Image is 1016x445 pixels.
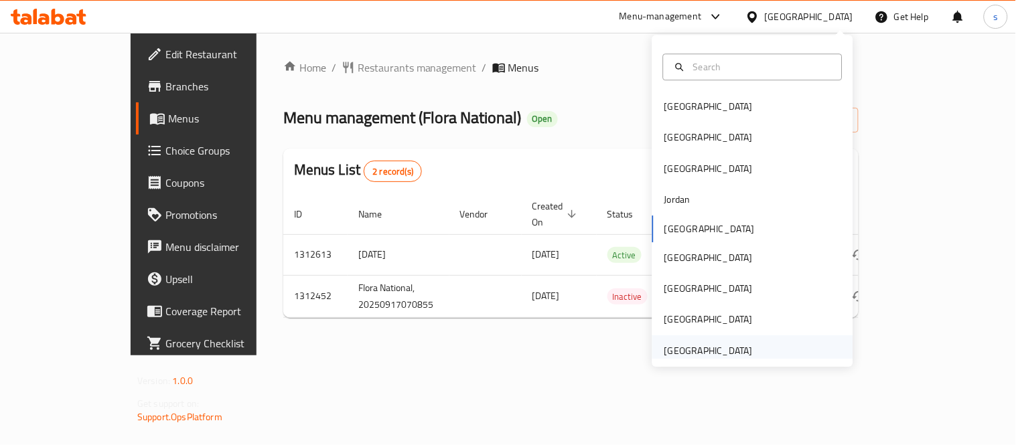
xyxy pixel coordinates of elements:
[527,111,558,127] div: Open
[332,60,336,76] li: /
[364,165,421,178] span: 2 record(s)
[348,275,449,317] td: Flora National, 20250917070855
[136,231,300,263] a: Menu disclaimer
[165,271,289,287] span: Upsell
[136,135,300,167] a: Choice Groups
[664,161,753,176] div: [GEOGRAPHIC_DATA]
[664,99,753,114] div: [GEOGRAPHIC_DATA]
[137,372,170,389] span: Version:
[532,287,560,304] span: [DATE]
[532,246,560,263] span: [DATE]
[765,9,853,24] div: [GEOGRAPHIC_DATA]
[664,130,753,145] div: [GEOGRAPHIC_DATA]
[172,372,193,389] span: 1.0.0
[620,9,702,25] div: Menu-management
[283,275,348,317] td: 1312452
[136,102,300,135] a: Menus
[664,313,753,327] div: [GEOGRAPHIC_DATA]
[348,234,449,275] td: [DATE]
[283,60,859,76] nav: breadcrumb
[688,60,834,74] input: Search
[165,175,289,191] span: Coupons
[283,234,348,275] td: 1312613
[364,161,422,182] div: Total records count
[136,263,300,295] a: Upsell
[607,206,651,222] span: Status
[165,239,289,255] span: Menu disclaimer
[527,113,558,124] span: Open
[607,289,648,304] span: Inactive
[168,110,289,126] span: Menus
[294,206,319,222] span: ID
[283,60,326,76] a: Home
[993,9,998,24] span: s
[664,250,753,265] div: [GEOGRAPHIC_DATA]
[165,335,289,351] span: Grocery Checklist
[294,160,422,182] h2: Menus List
[358,206,399,222] span: Name
[460,206,506,222] span: Vendor
[532,198,581,230] span: Created On
[136,295,300,327] a: Coverage Report
[508,60,539,76] span: Menus
[136,199,300,231] a: Promotions
[165,78,289,94] span: Branches
[342,60,477,76] a: Restaurants management
[358,60,477,76] span: Restaurants management
[136,327,300,359] a: Grocery Checklist
[607,247,642,263] div: Active
[165,46,289,62] span: Edit Restaurant
[136,38,300,70] a: Edit Restaurant
[165,303,289,319] span: Coverage Report
[136,70,300,102] a: Branches
[664,192,691,207] div: Jordan
[165,143,289,159] span: Choice Groups
[482,60,487,76] li: /
[165,207,289,223] span: Promotions
[137,408,222,426] a: Support.OpsPlatform
[136,167,300,199] a: Coupons
[664,281,753,296] div: [GEOGRAPHIC_DATA]
[607,248,642,263] span: Active
[283,194,950,318] table: enhanced table
[664,343,753,358] div: [GEOGRAPHIC_DATA]
[283,102,522,132] span: Menu management ( Flora National )
[137,395,199,412] span: Get support on:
